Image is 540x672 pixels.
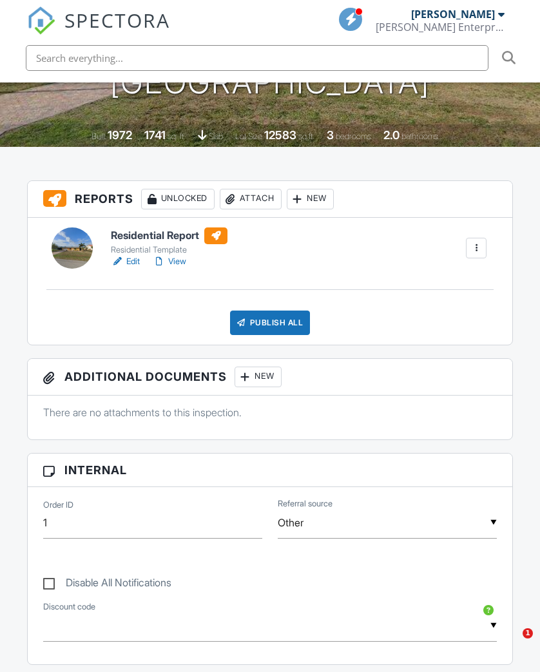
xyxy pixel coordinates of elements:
label: Order ID [43,499,73,511]
p: There are no attachments to this inspection. [43,405,497,419]
div: New [235,367,282,387]
div: 1741 [144,128,166,142]
h3: Internal [28,454,512,487]
h3: Reports [28,181,512,218]
iframe: Intercom live chat [496,628,527,659]
label: Referral source [278,498,333,510]
input: Search everything... [26,45,488,71]
div: [PERSON_NAME] [411,8,495,21]
h3: Additional Documents [28,359,512,396]
div: Goyette Enterprises [376,21,505,34]
div: Residential Template [111,245,227,255]
span: slab [209,131,223,141]
span: bedrooms [336,131,371,141]
span: Lot Size [235,131,262,141]
span: 1 [523,628,533,638]
a: Edit [111,255,140,268]
label: Disable All Notifications [43,577,171,593]
a: Residential Report Residential Template [111,227,227,256]
span: bathrooms [401,131,438,141]
div: Attach [220,189,282,209]
img: The Best Home Inspection Software - Spectora [27,6,55,35]
div: 3 [327,128,334,142]
div: New [287,189,334,209]
div: Publish All [230,311,311,335]
span: SPECTORA [64,6,170,34]
span: sq.ft. [298,131,314,141]
div: 1972 [108,128,132,142]
h6: Residential Report [111,227,227,244]
span: Built [92,131,106,141]
span: sq. ft. [168,131,186,141]
a: SPECTORA [27,17,170,44]
div: 12583 [264,128,296,142]
a: View [153,255,186,268]
div: Unlocked [141,189,215,209]
label: Discount code [43,601,95,613]
div: 2.0 [383,128,400,142]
